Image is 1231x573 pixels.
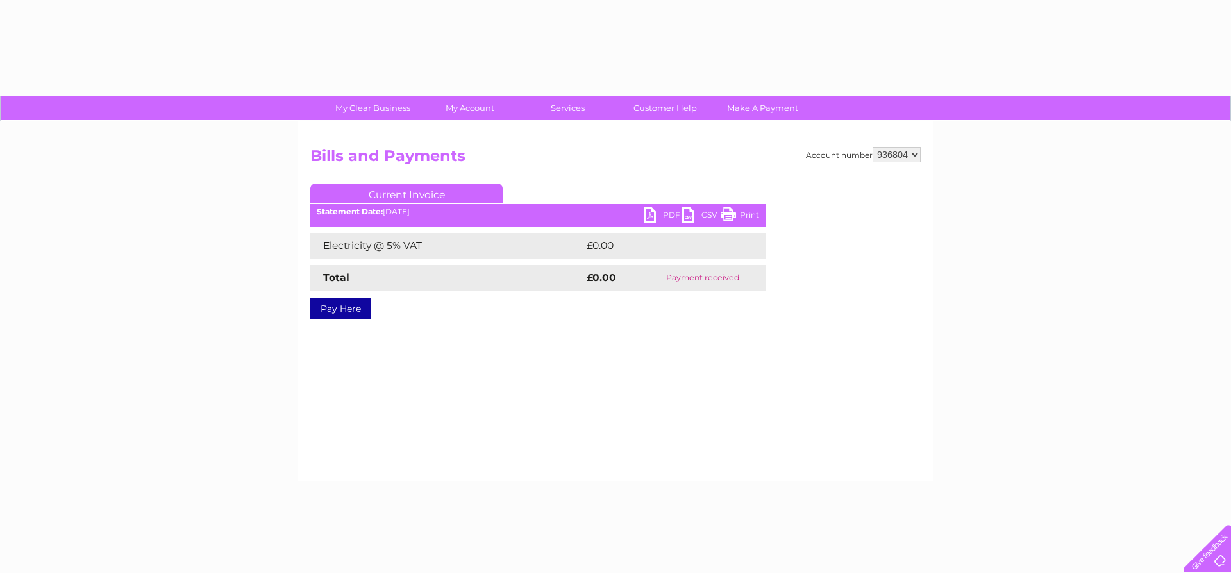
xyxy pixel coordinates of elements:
[515,96,621,120] a: Services
[640,265,766,291] td: Payment received
[317,207,383,216] b: Statement Date:
[682,207,721,226] a: CSV
[310,147,921,171] h2: Bills and Payments
[310,233,583,259] td: Electricity @ 5% VAT
[612,96,718,120] a: Customer Help
[587,271,616,284] strong: £0.00
[644,207,682,226] a: PDF
[310,207,766,216] div: [DATE]
[310,184,503,203] a: Current Invoice
[310,298,371,319] a: Pay Here
[806,147,921,162] div: Account number
[721,207,759,226] a: Print
[710,96,816,120] a: Make A Payment
[417,96,523,120] a: My Account
[583,233,736,259] td: £0.00
[323,271,349,284] strong: Total
[320,96,426,120] a: My Clear Business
